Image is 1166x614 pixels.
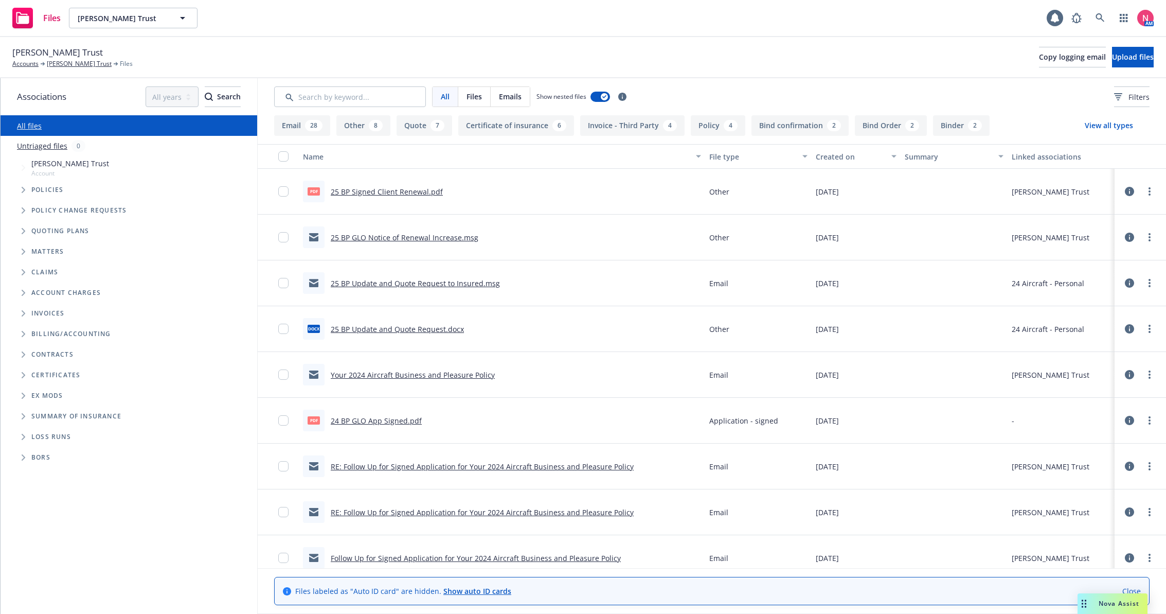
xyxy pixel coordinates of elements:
div: 2 [827,120,841,131]
input: Toggle Row Selected [278,186,289,197]
div: Linked associations [1012,151,1110,162]
input: Search by keyword... [274,86,426,107]
span: Summary of insurance [31,413,121,419]
div: - [1012,415,1014,426]
button: Copy logging email [1039,47,1106,67]
span: [DATE] [816,507,839,518]
button: Linked associations [1008,144,1115,169]
a: more [1143,414,1156,427]
span: pdf [308,416,320,424]
a: more [1143,277,1156,289]
a: RE: Follow Up for Signed Application for Your 2024 Aircraft Business and Pleasure Policy [331,462,634,471]
a: Your 2024 Aircraft Business and Pleasure Policy [331,370,495,380]
button: Filters [1114,86,1150,107]
button: Email [274,115,330,136]
div: Summary [905,151,992,162]
a: Report a Bug [1066,8,1087,28]
a: Files [8,4,65,32]
span: Account [31,169,109,178]
button: [PERSON_NAME] Trust [69,8,198,28]
div: [PERSON_NAME] Trust [1012,232,1089,243]
span: [DATE] [816,324,839,335]
span: Filters [1114,92,1150,102]
span: Policies [31,187,64,193]
div: [PERSON_NAME] Trust [1012,186,1089,197]
span: Files [120,59,133,68]
div: [PERSON_NAME] Trust [1012,553,1089,564]
button: Upload files [1112,47,1154,67]
button: Nova Assist [1078,593,1147,614]
span: Email [709,553,728,564]
span: Claims [31,269,58,275]
div: 2 [968,120,982,131]
div: Tree Example [1,156,257,324]
img: photo [1137,10,1154,26]
a: All files [17,121,42,131]
a: 25 BP Update and Quote Request to Insured.msg [331,278,500,288]
span: Other [709,324,729,335]
span: [DATE] [816,461,839,472]
span: Email [709,461,728,472]
a: more [1143,323,1156,335]
svg: Search [205,93,213,101]
span: Other [709,186,729,197]
button: SearchSearch [205,86,241,107]
span: Files [43,14,61,22]
span: [DATE] [816,278,839,289]
a: more [1143,231,1156,243]
a: more [1143,185,1156,198]
span: Matters [31,249,64,255]
a: Close [1122,586,1141,597]
a: 25 BP Signed Client Renewal.pdf [331,187,443,197]
a: [PERSON_NAME] Trust [47,59,112,68]
button: Created on [812,144,901,169]
span: Email [709,507,728,518]
div: 0 [71,140,85,152]
span: Account charges [31,290,101,296]
span: [DATE] [816,415,839,426]
div: File type [709,151,797,162]
div: 7 [430,120,444,131]
button: File type [705,144,812,169]
div: Drag to move [1078,593,1090,614]
span: [DATE] [816,553,839,564]
span: Policy change requests [31,207,127,214]
span: Show nested files [536,92,586,101]
div: 8 [369,120,383,131]
button: Bind Order [855,115,927,136]
a: more [1143,552,1156,564]
div: 4 [663,120,677,131]
a: Untriaged files [17,141,67,151]
span: Quoting plans [31,228,89,234]
div: [PERSON_NAME] Trust [1012,507,1089,518]
div: [PERSON_NAME] Trust [1012,461,1089,472]
span: Invoices [31,310,65,317]
a: more [1143,369,1156,381]
span: [PERSON_NAME] Trust [31,158,109,169]
a: Follow Up for Signed Application for Your 2024 Aircraft Business and Pleasure Policy [331,553,621,563]
span: [PERSON_NAME] Trust [12,46,103,59]
span: Certificates [31,372,80,378]
input: Toggle Row Selected [278,370,289,380]
span: [DATE] [816,186,839,197]
span: Associations [17,90,66,103]
a: RE: Follow Up for Signed Application for Your 2024 Aircraft Business and Pleasure Policy [331,507,634,517]
span: BORs [31,454,50,461]
button: Summary [901,144,1008,169]
button: Binder [933,115,990,136]
input: Toggle Row Selected [278,324,289,334]
div: 6 [552,120,566,131]
button: Name [299,144,705,169]
a: more [1143,506,1156,518]
div: Created on [816,151,885,162]
div: Name [303,151,690,162]
a: Show auto ID cards [443,586,511,596]
span: Filters [1128,92,1150,102]
button: Quote [397,115,452,136]
div: 2 [905,120,919,131]
div: [PERSON_NAME] Trust [1012,370,1089,380]
span: Emails [499,91,522,102]
a: more [1143,460,1156,472]
a: 25 BP GLO Notice of Renewal Increase.msg [331,233,478,242]
input: Toggle Row Selected [278,553,289,563]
